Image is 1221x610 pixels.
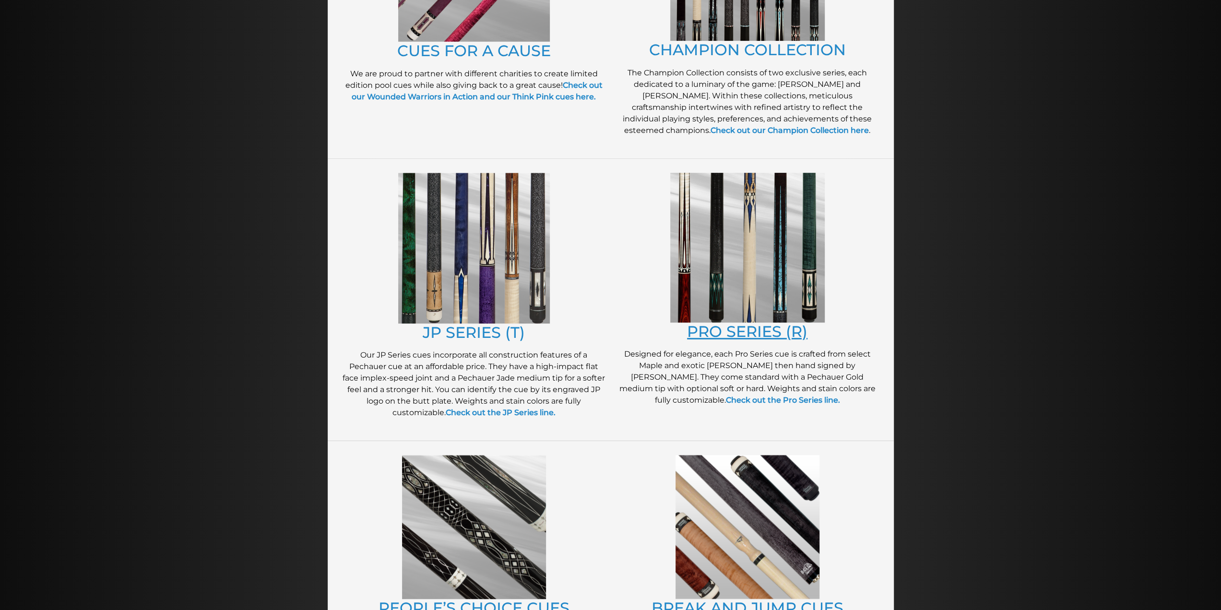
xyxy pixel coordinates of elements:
[726,395,840,405] a: Check out the Pro Series line.
[711,126,869,135] a: Check out our Champion Collection here
[342,349,606,419] p: Our JP Series cues incorporate all construction features of a Pechauer cue at an affordable price...
[616,348,879,406] p: Designed for elegance, each Pro Series cue is crafted from select Maple and exotic [PERSON_NAME] ...
[616,67,879,136] p: The Champion Collection consists of two exclusive series, each dedicated to a luminary of the gam...
[423,323,525,342] a: JP SERIES (T)
[687,322,807,341] a: PRO SERIES (R)
[649,40,846,59] a: CHAMPION COLLECTION
[342,68,606,103] p: We are proud to partner with different charities to create limited edition pool cues while also g...
[397,41,551,60] a: CUES FOR A CAUSE
[446,408,556,417] a: Check out the JP Series line.
[352,81,603,101] a: Check out our Wounded Warriors in Action and our Think Pink cues here.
